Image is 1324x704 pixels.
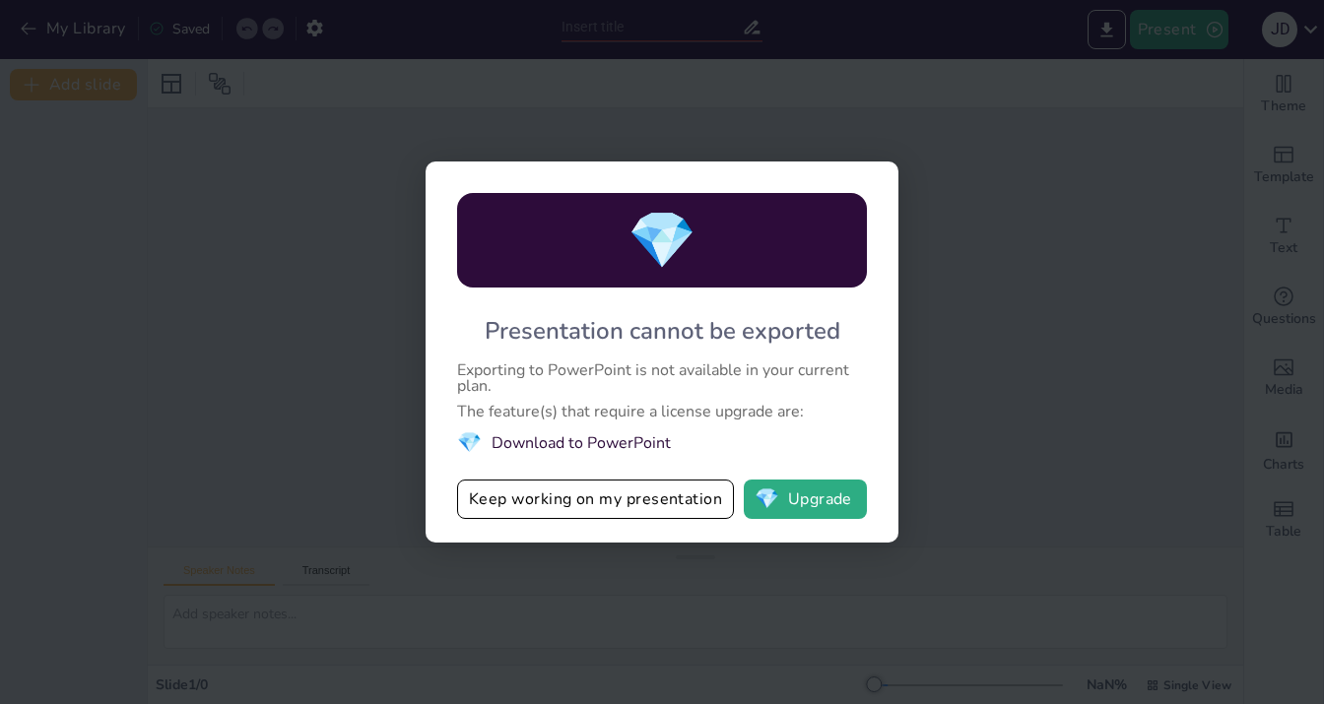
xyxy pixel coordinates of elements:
[457,429,482,456] span: diamond
[457,404,867,419] div: The feature(s) that require a license upgrade are:
[755,489,779,509] span: diamond
[485,315,840,347] div: Presentation cannot be exported
[457,480,734,519] button: Keep working on my presentation
[628,203,696,279] span: diamond
[457,429,867,456] li: Download to PowerPoint
[744,480,867,519] button: diamondUpgrade
[457,362,867,394] div: Exporting to PowerPoint is not available in your current plan.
